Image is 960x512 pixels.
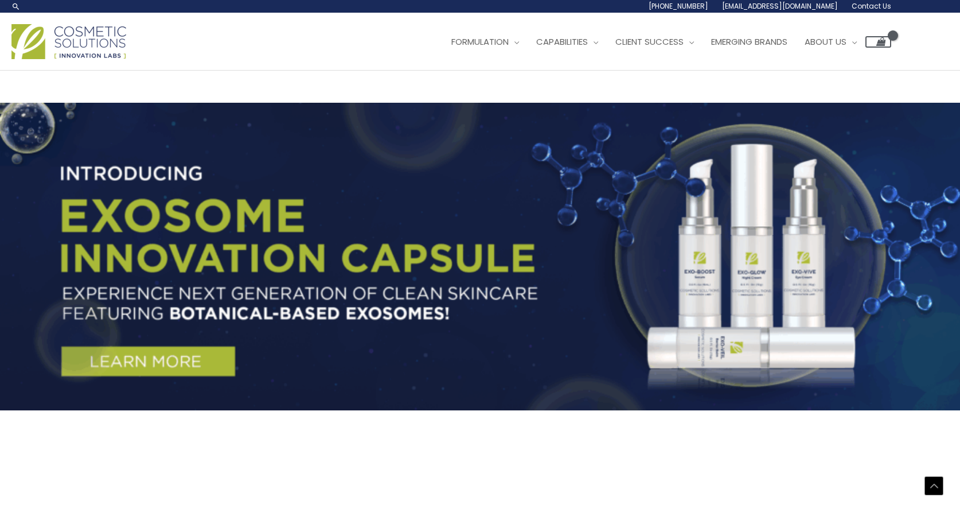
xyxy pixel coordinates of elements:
span: Capabilities [536,36,588,48]
span: Emerging Brands [711,36,787,48]
a: Formulation [443,25,528,59]
a: Search icon link [11,2,21,11]
span: Contact Us [852,1,891,11]
span: [EMAIL_ADDRESS][DOMAIN_NAME] [722,1,838,11]
img: Cosmetic Solutions Logo [11,24,126,59]
a: About Us [796,25,865,59]
a: Client Success [607,25,703,59]
a: Emerging Brands [703,25,796,59]
a: Capabilities [528,25,607,59]
span: Formulation [451,36,509,48]
span: Client Success [615,36,684,48]
a: View Shopping Cart, empty [865,36,891,48]
span: [PHONE_NUMBER] [649,1,708,11]
nav: Site Navigation [434,25,891,59]
span: About Us [805,36,846,48]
